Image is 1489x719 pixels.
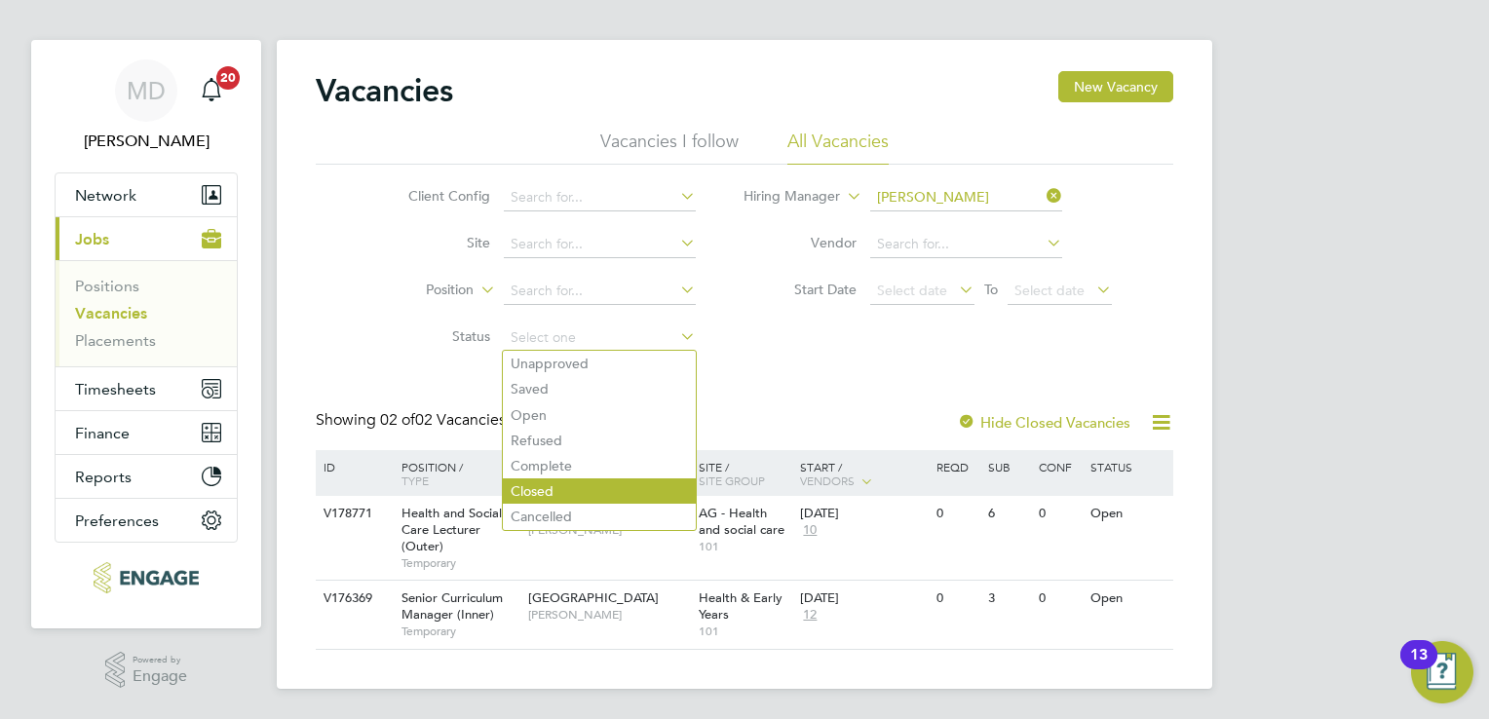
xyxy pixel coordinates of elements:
[978,277,1004,302] span: To
[503,351,696,376] li: Unapproved
[800,607,820,624] span: 12
[503,453,696,478] li: Complete
[316,71,453,110] h2: Vacancies
[378,187,490,205] label: Client Config
[1014,282,1085,299] span: Select date
[362,281,474,300] label: Position
[1058,71,1173,102] button: New Vacancy
[380,410,415,430] span: 02 of
[877,282,947,299] span: Select date
[94,562,198,593] img: xede-logo-retina.png
[56,217,237,260] button: Jobs
[75,511,159,530] span: Preferences
[192,59,231,122] a: 20
[1086,496,1170,532] div: Open
[55,59,238,153] a: MD[PERSON_NAME]
[800,506,927,522] div: [DATE]
[744,281,857,298] label: Start Date
[378,327,490,345] label: Status
[55,562,238,593] a: Go to home page
[380,410,506,430] span: 02 Vacancies
[75,277,139,295] a: Positions
[401,473,429,488] span: Type
[503,402,696,428] li: Open
[694,450,796,497] div: Site /
[800,590,927,607] div: [DATE]
[1034,581,1085,617] div: 0
[75,230,109,248] span: Jobs
[699,473,765,488] span: Site Group
[1410,655,1428,680] div: 13
[75,424,130,442] span: Finance
[504,184,696,211] input: Search for...
[55,130,238,153] span: Martina Davey
[983,496,1034,532] div: 6
[932,450,982,483] div: Reqd
[800,473,855,488] span: Vendors
[699,624,791,639] span: 101
[744,234,857,251] label: Vendor
[504,278,696,305] input: Search for...
[401,555,518,571] span: Temporary
[503,478,696,504] li: Closed
[787,130,889,165] li: All Vacancies
[957,413,1130,432] label: Hide Closed Vacancies
[870,184,1062,211] input: Search for...
[503,428,696,453] li: Refused
[503,504,696,529] li: Cancelled
[133,652,187,668] span: Powered by
[56,260,237,366] div: Jobs
[319,581,387,617] div: V176369
[699,589,783,623] span: Health & Early Years
[600,130,739,165] li: Vacancies I follow
[1086,450,1170,483] div: Status
[504,231,696,258] input: Search for...
[1411,641,1473,703] button: Open Resource Center, 13 new notifications
[728,187,840,207] label: Hiring Manager
[133,668,187,685] span: Engage
[319,450,387,483] div: ID
[503,376,696,401] li: Saved
[387,450,523,497] div: Position /
[983,581,1034,617] div: 3
[316,410,510,431] div: Showing
[319,496,387,532] div: V178771
[127,78,166,103] span: MD
[31,40,261,628] nav: Main navigation
[75,304,147,322] a: Vacancies
[216,66,240,90] span: 20
[870,231,1062,258] input: Search for...
[56,499,237,542] button: Preferences
[1086,581,1170,617] div: Open
[56,411,237,454] button: Finance
[401,589,503,623] span: Senior Curriculum Manager (Inner)
[56,367,237,410] button: Timesheets
[401,505,502,554] span: Health and Social Care Lecturer (Outer)
[75,331,156,350] a: Placements
[800,522,820,539] span: 10
[75,186,136,205] span: Network
[983,450,1034,483] div: Sub
[528,607,689,623] span: [PERSON_NAME]
[699,505,784,538] span: AG - Health and social care
[401,624,518,639] span: Temporary
[932,496,982,532] div: 0
[699,539,791,554] span: 101
[932,581,982,617] div: 0
[528,589,659,606] span: [GEOGRAPHIC_DATA]
[378,234,490,251] label: Site
[795,450,932,499] div: Start /
[105,652,188,689] a: Powered byEngage
[1034,450,1085,483] div: Conf
[504,324,696,352] input: Select one
[56,173,237,216] button: Network
[56,455,237,498] button: Reports
[1034,496,1085,532] div: 0
[75,468,132,486] span: Reports
[75,380,156,398] span: Timesheets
